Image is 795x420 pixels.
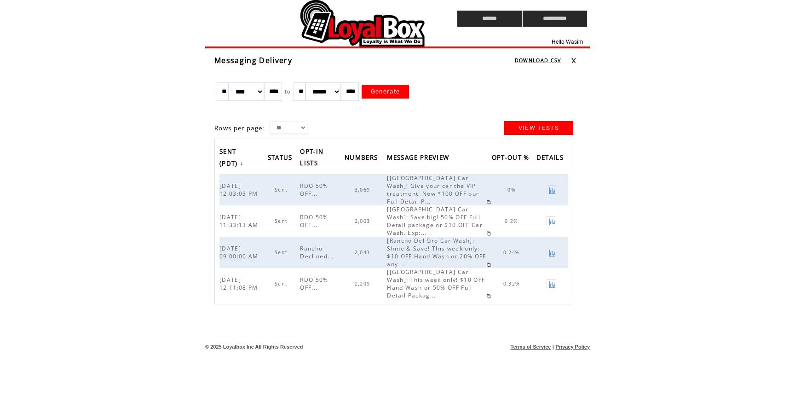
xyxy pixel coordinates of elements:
[300,182,328,198] span: RDO 50% OFF...
[214,55,292,65] span: Messaging Delivery
[507,187,518,193] span: 0%
[219,145,240,172] span: SENT (PDT)
[219,182,260,198] span: [DATE] 12:03:03 PM
[552,39,583,45] span: Hello Wasim
[504,121,573,135] a: VIEW TESTS
[300,276,328,292] span: RDO 50% OFF...
[505,218,520,224] span: 0.2%
[214,124,265,132] span: Rows per page:
[387,151,454,166] a: MESSAGE PREVIEW
[503,249,523,256] span: 0.24%
[300,145,323,172] span: OPT-IN LISTS
[285,88,291,95] span: to
[536,151,566,166] span: DETAILS
[492,151,534,166] a: OPT-OUT %
[219,213,261,229] span: [DATE] 11:33:13 AM
[511,344,551,350] a: Terms of Service
[355,249,373,256] span: 2,043
[345,151,382,166] a: NUMBERS
[300,213,328,229] span: RDO 50% OFF...
[387,205,483,237] span: [[GEOGRAPHIC_DATA] Car Wash]: Save big! 50% OFF Full Detail package or $10 OFF Car Wash. Exp:...
[219,145,246,172] a: SENT (PDT)↓
[515,57,561,64] a: DOWNLOAD CSV
[275,218,290,224] span: Sent
[219,245,261,260] span: [DATE] 09:00:00 AM
[503,280,523,287] span: 0.32%
[268,151,295,166] span: STATUS
[553,344,554,350] span: |
[387,151,451,166] span: MESSAGE PREVIEW
[275,280,290,287] span: Sent
[275,249,290,256] span: Sent
[345,151,380,166] span: NUMBERS
[355,280,373,287] span: 2,209
[268,151,297,166] a: STATUS
[275,187,290,193] span: Sent
[300,245,336,260] span: Rancho Declined...
[387,237,486,268] span: [Rancho Del Oro Car Wash]: Shine & Save! This week only: $10 OFF Hand Wash or 20% OFF any ...
[362,85,409,99] a: Generate
[555,344,590,350] a: Privacy Policy
[492,151,532,166] span: OPT-OUT %
[355,187,373,193] span: 3,069
[387,174,479,205] span: [[GEOGRAPHIC_DATA] Car Wash]: Give your car the VIP treatment. Now $100 OFF our Full Detail P...
[387,268,485,299] span: [[GEOGRAPHIC_DATA] Car Wash]: This week only! $10 OFF Hand Wash or 50% OFF Full Detail Packag...
[205,344,303,350] span: © 2025 Loyalbox Inc All Rights Reserved
[355,218,373,224] span: 2,003
[219,276,260,292] span: [DATE] 12:11:08 PM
